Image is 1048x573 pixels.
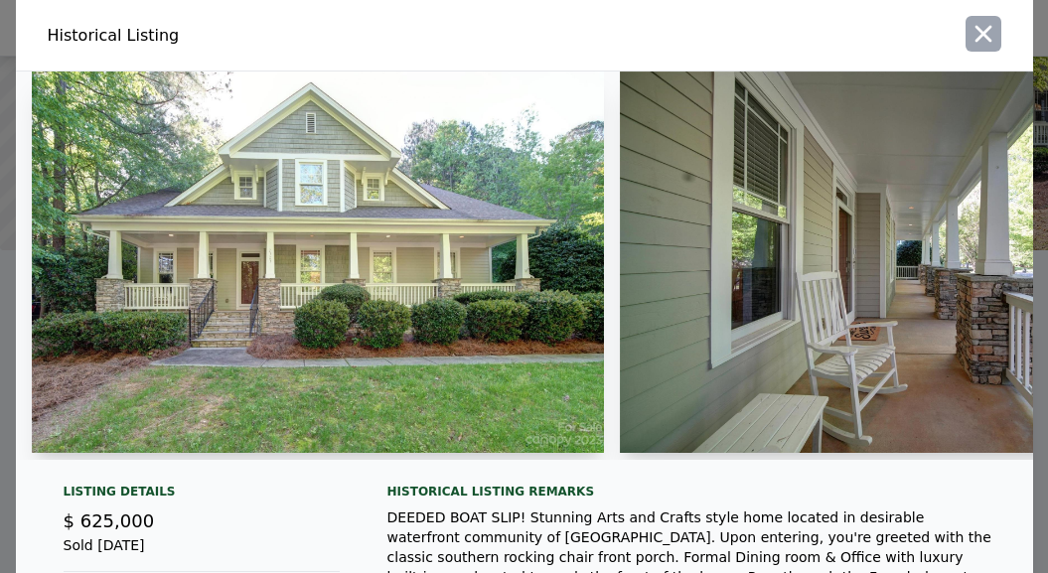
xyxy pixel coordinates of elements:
[64,484,340,507] div: Listing Details
[32,72,605,453] img: Property Img
[64,510,155,531] span: $ 625,000
[64,535,340,572] div: Sold [DATE]
[48,24,517,48] div: Historical Listing
[387,484,1001,500] div: Historical Listing remarks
